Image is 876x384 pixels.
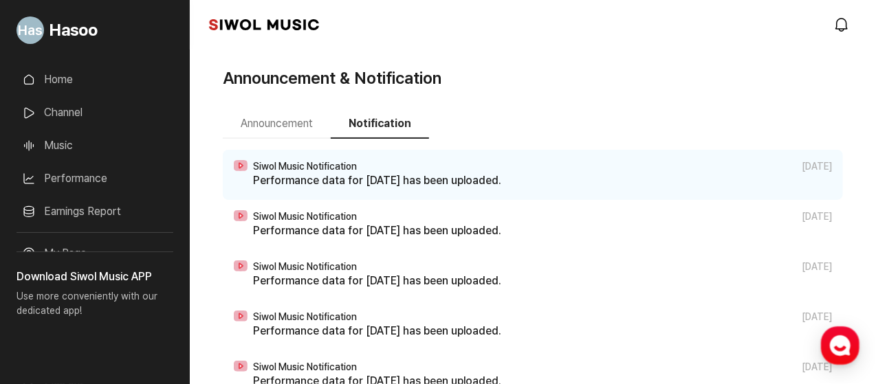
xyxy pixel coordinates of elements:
a: Siwol Music Notification [DATE] Performance data for [DATE] has been uploaded. [223,150,843,200]
span: Siwol Music Notification [253,161,357,172]
span: Hasoo [50,18,98,43]
a: Music [17,132,173,159]
a: My Page [17,240,173,267]
a: Go to My Profile [17,11,173,49]
button: Notification [331,110,429,139]
a: Channel [17,99,173,126]
a: Earnings Report [17,198,173,225]
a: Performance [17,165,173,192]
span: [DATE] [802,261,832,273]
h3: Download Siwol Music APP [17,269,173,285]
h1: Announcement & Notification [223,66,441,91]
a: Siwol Music Notification [DATE] Performance data for [DATE] has been uploaded. [223,300,843,350]
span: [DATE] [802,361,832,373]
button: Announcement [223,110,331,139]
a: Home [4,270,91,304]
span: Siwol Music Notification [253,261,357,273]
p: Performance data for [DATE] has been uploaded. [253,223,832,239]
a: Home [17,66,173,93]
span: [DATE] [802,161,832,172]
span: [DATE] [802,211,832,223]
a: Messages [91,270,177,304]
span: Siwol Music Notification [253,361,357,373]
p: Performance data for [DATE] has been uploaded. [253,273,832,289]
p: Performance data for [DATE] has been uploaded. [253,172,832,189]
span: [DATE] [802,311,832,323]
a: Siwol Music Notification [DATE] Performance data for [DATE] has been uploaded. [223,250,843,300]
span: Siwol Music Notification [253,311,357,323]
p: Use more conveniently with our dedicated app! [17,285,173,329]
span: Settings [204,291,237,302]
span: Home [35,291,59,302]
a: Siwol Music Notification [DATE] Performance data for [DATE] has been uploaded. [223,200,843,250]
span: Messages [114,291,155,302]
a: Settings [177,270,264,304]
p: Performance data for [DATE] has been uploaded. [253,323,832,339]
a: modal.notifications [829,11,857,38]
span: Siwol Music Notification [253,211,357,223]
